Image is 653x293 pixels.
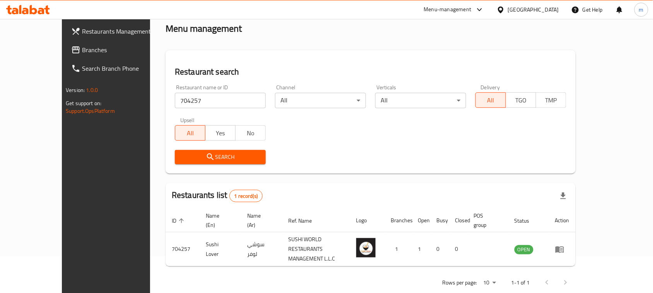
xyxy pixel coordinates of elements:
span: Name (Ar) [247,211,273,230]
th: Action [549,209,576,232]
h2: Menu management [166,22,242,35]
span: TMP [539,95,563,106]
span: m [639,5,644,14]
th: Open [412,209,431,232]
span: 1 record(s) [230,192,263,200]
button: All [175,125,205,141]
th: Busy [431,209,449,232]
span: No [239,128,263,139]
div: [GEOGRAPHIC_DATA] [508,5,559,14]
td: سوشي لوفر [241,232,282,266]
input: Search for restaurant name or ID.. [175,93,266,108]
span: Version: [66,85,85,95]
span: Get support on: [66,98,101,108]
td: Sushi Lover [200,232,241,266]
button: No [235,125,266,141]
p: Rows per page: [443,278,477,288]
div: Menu [555,245,569,254]
span: ID [172,216,186,225]
div: Total records count [229,190,263,202]
span: Ref. Name [288,216,322,225]
td: 704257 [166,232,200,266]
button: Search [175,150,266,164]
span: Branches [82,45,165,55]
div: OPEN [515,245,533,254]
span: Search Branch Phone [82,64,165,73]
span: 1.0.0 [86,85,98,95]
p: 1-1 of 1 [511,278,530,288]
a: Restaurants Management [65,22,171,41]
span: OPEN [515,245,533,254]
th: Branches [385,209,412,232]
td: 0 [449,232,468,266]
span: POS group [474,211,499,230]
h2: Restaurant search [175,66,566,78]
div: Rows per page: [480,277,499,289]
span: Yes [209,128,232,139]
button: All [475,92,506,108]
label: Delivery [481,85,500,90]
div: Menu-management [424,5,472,14]
td: 0 [431,232,449,266]
a: Support.OpsPlatform [66,106,115,116]
span: Search [181,152,260,162]
td: 1 [385,232,412,266]
th: Closed [449,209,468,232]
div: All [375,93,466,108]
div: Export file [554,187,573,205]
span: Name (En) [206,211,232,230]
span: TGO [509,95,533,106]
td: SUSHI WORLD RESTAURANTS MANAGEMENT L.L.C [282,232,350,266]
table: enhanced table [166,209,576,266]
h2: Restaurants list [172,189,263,202]
button: Yes [205,125,236,141]
a: Branches [65,41,171,59]
a: Search Branch Phone [65,59,171,78]
button: TGO [506,92,536,108]
td: 1 [412,232,431,266]
div: All [275,93,366,108]
img: Sushi Lover [356,238,376,257]
span: Restaurants Management [82,27,165,36]
button: TMP [536,92,566,108]
span: All [178,128,202,139]
span: Status [515,216,540,225]
th: Logo [350,209,385,232]
label: Upsell [180,118,195,123]
span: All [479,95,503,106]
